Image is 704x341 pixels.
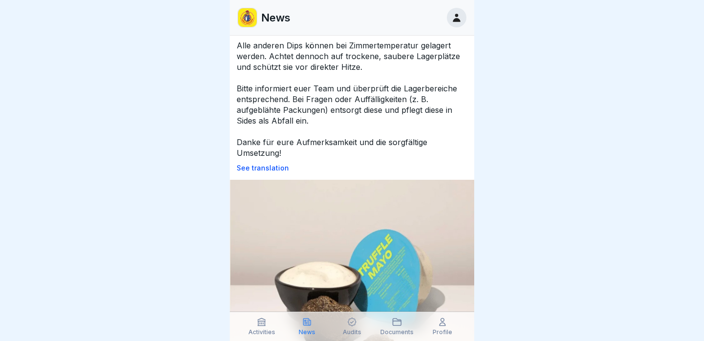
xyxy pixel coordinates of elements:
[237,164,467,172] p: See translation
[299,329,315,336] p: News
[238,8,257,27] img: loco.jpg
[248,329,275,336] p: Activities
[343,329,361,336] p: Audits
[261,11,290,24] p: News
[433,329,452,336] p: Profile
[380,329,414,336] p: Documents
